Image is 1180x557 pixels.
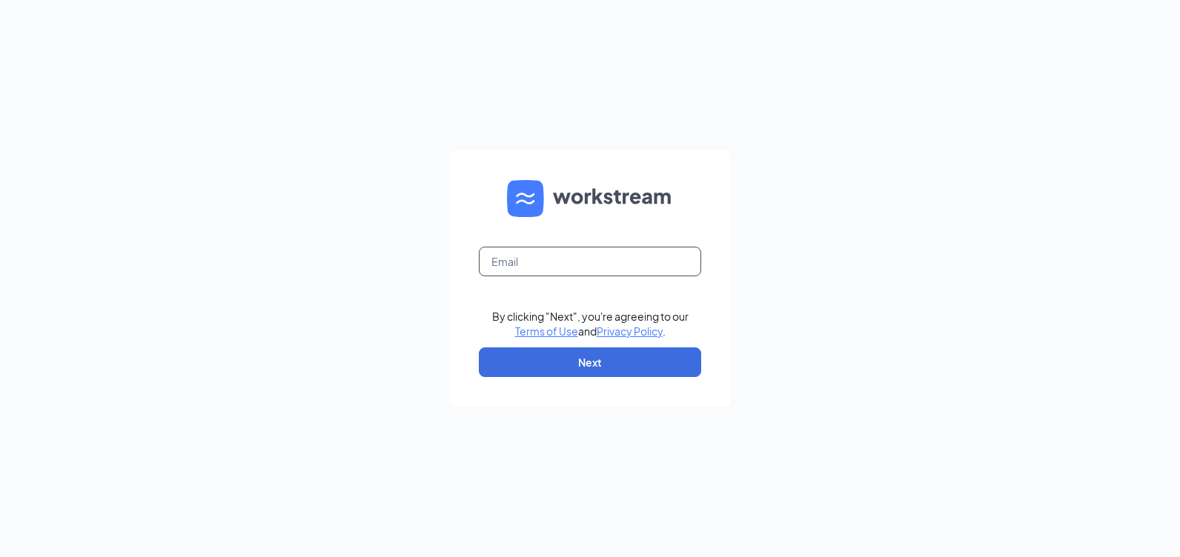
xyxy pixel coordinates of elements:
div: By clicking "Next", you're agreeing to our and . [492,309,689,338]
a: Terms of Use [515,324,578,338]
input: Email [479,247,701,276]
a: Privacy Policy [597,324,663,338]
button: Next [479,347,701,377]
img: WS logo and Workstream text [507,180,673,217]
